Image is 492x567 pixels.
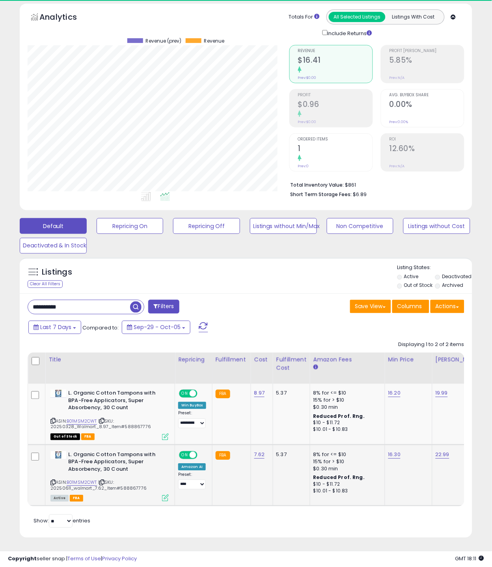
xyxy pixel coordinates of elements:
[298,100,373,110] h2: $0.96
[327,218,394,234] button: Non Competitive
[50,451,66,459] img: 410hkUKbTbL._SL40_.jpg
[180,391,190,397] span: ON
[50,418,151,430] span: | SKU: 20250328_Walmart_8.97_Item#588867776
[8,555,37,563] strong: Copyright
[388,389,401,397] a: 16.20
[313,466,379,473] div: $0.30 min
[276,390,304,397] div: 5.37
[313,404,379,411] div: $0.30 min
[178,464,206,471] div: Amazon AI
[289,13,320,21] div: Totals For
[254,356,270,364] div: Cost
[385,12,442,22] button: Listings With Cost
[39,11,92,24] h5: Analytics
[389,93,464,97] span: Avg. Buybox Share
[397,264,473,272] p: Listing States:
[388,356,429,364] div: Min Price
[403,218,470,234] button: Listings without Cost
[178,472,206,490] div: Preset:
[455,555,484,563] span: 2025-10-13 18:11 GMT
[313,356,382,364] div: Amazon Fees
[173,218,240,234] button: Repricing Off
[178,402,206,409] div: Win BuyBox
[50,390,169,440] div: ASIN:
[28,281,63,288] div: Clear All Filters
[298,75,317,80] small: Prev: $0.00
[392,300,429,313] button: Columns
[313,390,379,397] div: 8% for <= $10
[50,390,66,398] img: 410hkUKbTbL._SL40_.jpg
[8,556,137,563] div: seller snap | |
[254,451,265,459] a: 7.62
[298,56,373,66] h2: $16.41
[134,324,181,331] span: Sep-29 - Oct-05
[122,321,190,334] button: Sep-29 - Oct-05
[389,137,464,142] span: ROI
[404,273,419,280] label: Active
[298,93,373,97] span: Profit
[389,100,464,110] h2: 0.00%
[298,120,317,124] small: Prev: $0.00
[442,282,463,289] label: Archived
[250,218,317,234] button: Listings without Min/Max
[67,418,97,425] a: B01MSM2CWT
[42,267,72,278] h5: Listings
[291,180,458,189] li: $861
[216,356,248,364] div: Fulfillment
[389,56,464,66] h2: 5.85%
[178,356,209,364] div: Repricing
[276,356,307,372] div: Fulfillment Cost
[430,300,464,313] button: Actions
[180,452,190,458] span: ON
[404,282,433,289] label: Out of Stock
[50,495,69,502] span: All listings currently available for purchase on Amazon
[313,458,379,466] div: 15% for > $10
[389,49,464,53] span: Profit [PERSON_NAME]
[389,144,464,155] h2: 12.60%
[216,390,230,399] small: FBA
[353,191,367,198] span: $6.89
[68,390,164,414] b: L. Organic Cotton Tampons with BPA-Free Applicators, Super Absorbency, 30 Count
[313,451,379,458] div: 8% for <= $10
[389,164,405,168] small: Prev: N/A
[389,75,405,80] small: Prev: N/A
[329,12,386,22] button: All Selected Listings
[40,324,71,331] span: Last 7 Days
[350,300,391,313] button: Save View
[436,356,483,364] div: [PERSON_NAME]
[313,474,365,481] b: Reduced Prof. Rng.
[196,452,209,458] span: OFF
[68,451,164,475] b: L. Organic Cotton Tampons with BPA-Free Applicators, Super Absorbency, 30 Count
[178,411,206,429] div: Preset:
[67,555,101,563] a: Terms of Use
[196,391,209,397] span: OFF
[34,517,90,525] span: Show: entries
[28,321,81,334] button: Last 7 Days
[388,451,401,459] a: 16.30
[298,49,373,53] span: Revenue
[70,495,83,502] span: FBA
[313,420,379,427] div: $10 - $11.72
[298,137,373,142] span: Ordered Items
[216,451,230,460] small: FBA
[313,413,365,420] b: Reduced Prof. Rng.
[313,427,379,433] div: $10.01 - $10.83
[146,38,182,44] span: Revenue (prev)
[313,397,379,404] div: 15% for > $10
[67,479,97,486] a: B01MSM2CWT
[276,451,304,458] div: 5.37
[50,451,169,501] div: ASIN:
[389,120,408,124] small: Prev: 0.00%
[20,238,87,254] button: Deactivated & In Stock
[102,555,137,563] a: Privacy Policy
[97,218,164,234] button: Repricing On
[313,364,318,371] small: Amazon Fees.
[298,164,309,168] small: Prev: 0
[397,303,422,311] span: Columns
[81,434,95,440] span: FBA
[254,389,265,397] a: 8.97
[436,389,448,397] a: 19.99
[313,481,379,488] div: $10 - $11.72
[204,38,225,44] span: Revenue
[50,434,80,440] span: All listings that are currently out of stock and unavailable for purchase on Amazon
